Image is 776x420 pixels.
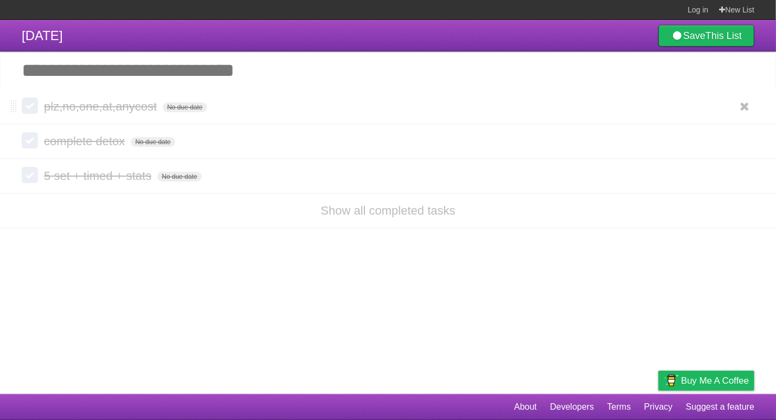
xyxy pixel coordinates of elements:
span: [DATE] [22,28,63,43]
a: SaveThis List [658,25,754,47]
span: 5 set + timed + stats [44,169,154,183]
a: Terms [607,397,631,417]
span: plz,no,one,at,anycost [44,100,159,113]
b: This List [706,30,742,41]
a: Buy me a coffee [658,371,754,391]
a: Privacy [644,397,672,417]
a: Developers [550,397,594,417]
span: No due date [131,137,175,147]
label: Done [22,132,38,148]
a: Suggest a feature [686,397,754,417]
span: No due date [163,102,207,112]
label: Done [22,167,38,183]
a: Show all completed tasks [320,204,455,217]
span: Buy me a coffee [681,371,749,390]
a: About [514,397,537,417]
label: Done [22,98,38,114]
span: complete detox [44,134,127,148]
img: Buy me a coffee [664,371,678,390]
span: No due date [157,172,201,182]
